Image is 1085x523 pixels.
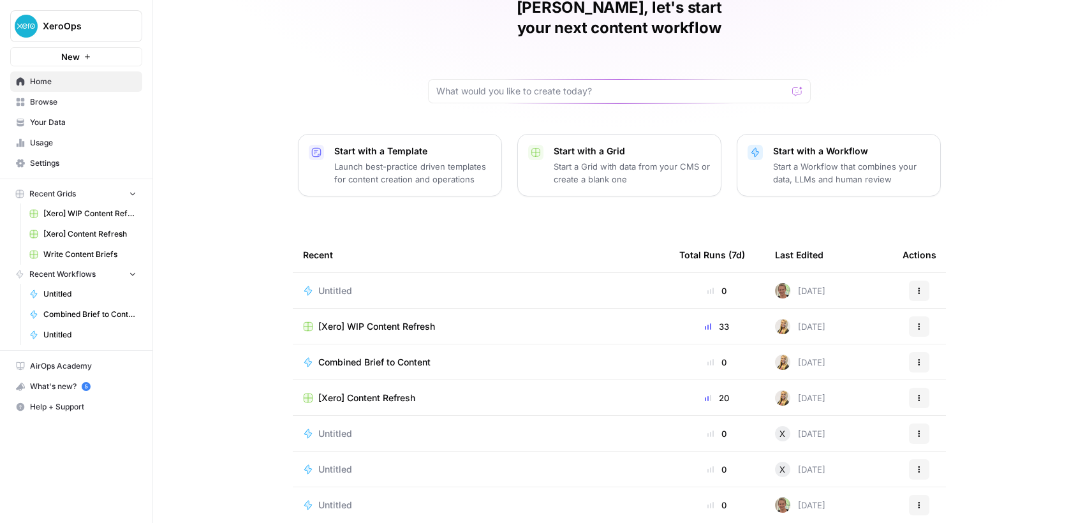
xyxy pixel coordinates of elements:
span: Help + Support [30,401,137,413]
a: Your Data [10,112,142,133]
button: Recent Grids [10,184,142,203]
img: ygsh7oolkwauxdw54hskm6m165th [775,355,790,370]
p: Start a Workflow that combines your data, LLMs and human review [773,160,930,186]
span: Usage [30,137,137,149]
span: [Xero] WIP Content Refresh [318,320,435,333]
span: Untitled [43,288,137,300]
p: Start with a Workflow [773,145,930,158]
div: 0 [679,284,755,297]
a: Untitled [24,284,142,304]
img: lmunieaapx9c9tryyoi7fiszj507 [775,283,790,298]
span: Browse [30,96,137,108]
div: 0 [679,427,755,440]
span: Recent Workflows [29,269,96,280]
span: [Xero] WIP Content Refresh [43,208,137,219]
a: [Xero] WIP Content Refresh [303,320,659,333]
div: [DATE] [775,355,825,370]
p: Start with a Template [334,145,491,158]
a: Settings [10,153,142,173]
a: Untitled [303,499,659,512]
img: ygsh7oolkwauxdw54hskm6m165th [775,319,790,334]
div: 0 [679,499,755,512]
a: Combined Brief to Content [24,304,142,325]
span: Untitled [318,427,352,440]
div: [DATE] [775,283,825,298]
span: X [779,463,785,476]
span: Write Content Briefs [43,249,137,260]
a: AirOps Academy [10,356,142,376]
a: Write Content Briefs [24,244,142,265]
a: [Xero] Content Refresh [24,224,142,244]
div: Last Edited [775,237,823,272]
span: Untitled [318,499,352,512]
div: 33 [679,320,755,333]
a: Home [10,71,142,92]
button: Workspace: XeroOps [10,10,142,42]
div: 0 [679,463,755,476]
div: [DATE] [775,497,825,513]
a: Untitled [303,427,659,440]
div: What's new? [11,377,142,396]
span: Home [30,76,137,87]
input: What would you like to create today? [436,85,787,98]
button: New [10,47,142,66]
span: XeroOps [43,20,120,33]
img: XeroOps Logo [15,15,38,38]
p: Start a Grid with data from your CMS or create a blank one [554,160,711,186]
div: Total Runs (7d) [679,237,745,272]
a: Untitled [303,284,659,297]
a: Untitled [303,463,659,476]
span: [Xero] Content Refresh [43,228,137,240]
span: Recent Grids [29,188,76,200]
a: 5 [82,382,91,391]
span: Untitled [318,284,352,297]
span: Combined Brief to Content [318,356,431,369]
div: [DATE] [775,462,825,477]
button: Start with a TemplateLaunch best-practice driven templates for content creation and operations [298,134,502,196]
text: 5 [84,383,87,390]
span: Your Data [30,117,137,128]
div: [DATE] [775,390,825,406]
span: X [779,427,785,440]
span: New [61,50,80,63]
span: AirOps Academy [30,360,137,372]
img: lmunieaapx9c9tryyoi7fiszj507 [775,497,790,513]
a: Usage [10,133,142,153]
span: Settings [30,158,137,169]
p: Start with a Grid [554,145,711,158]
a: Browse [10,92,142,112]
span: Combined Brief to Content [43,309,137,320]
div: Actions [903,237,936,272]
div: [DATE] [775,426,825,441]
div: Recent [303,237,659,272]
button: Help + Support [10,397,142,417]
button: Start with a WorkflowStart a Workflow that combines your data, LLMs and human review [737,134,941,196]
span: Untitled [43,329,137,341]
a: Combined Brief to Content [303,356,659,369]
a: [Xero] WIP Content Refresh [24,203,142,224]
span: [Xero] Content Refresh [318,392,415,404]
div: 20 [679,392,755,404]
a: Untitled [24,325,142,345]
div: [DATE] [775,319,825,334]
button: Recent Workflows [10,265,142,284]
a: [Xero] Content Refresh [303,392,659,404]
span: Untitled [318,463,352,476]
img: ygsh7oolkwauxdw54hskm6m165th [775,390,790,406]
button: What's new? 5 [10,376,142,397]
p: Launch best-practice driven templates for content creation and operations [334,160,491,186]
button: Start with a GridStart a Grid with data from your CMS or create a blank one [517,134,721,196]
div: 0 [679,356,755,369]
